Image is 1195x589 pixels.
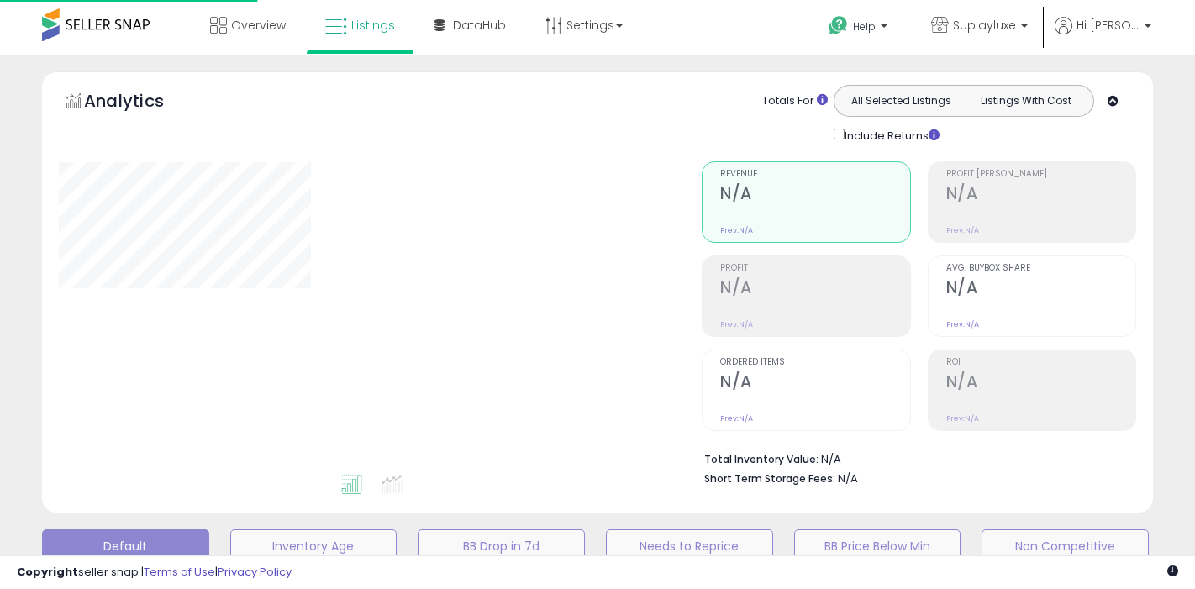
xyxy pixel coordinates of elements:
small: Prev: N/A [720,225,753,235]
span: DataHub [453,17,506,34]
a: Terms of Use [144,564,215,580]
small: Prev: N/A [946,225,979,235]
h2: N/A [720,278,909,301]
span: Hi [PERSON_NAME] [1077,17,1140,34]
strong: Copyright [17,564,78,580]
a: Help [815,3,904,55]
h2: N/A [946,372,1135,395]
button: All Selected Listings [839,90,964,112]
button: Needs to Reprice [606,529,773,563]
span: Overview [231,17,286,34]
i: Get Help [828,15,849,36]
small: Prev: N/A [720,413,753,423]
small: Prev: N/A [946,413,979,423]
span: Ordered Items [720,358,909,367]
div: Include Returns [821,125,960,145]
span: Help [853,19,876,34]
span: ROI [946,358,1135,367]
a: Hi [PERSON_NAME] [1055,17,1151,55]
span: Revenue [720,170,909,179]
button: BB Price Below Min [794,529,961,563]
li: N/A [704,448,1124,468]
span: Suplayluxe [953,17,1016,34]
button: Default [42,529,209,563]
h2: N/A [720,372,909,395]
h2: N/A [946,184,1135,207]
button: Inventory Age [230,529,397,563]
small: Prev: N/A [946,319,979,329]
div: seller snap | | [17,565,292,581]
div: Totals For [762,93,828,109]
b: Short Term Storage Fees: [704,471,835,486]
small: Prev: N/A [720,319,753,329]
button: Non Competitive [982,529,1149,563]
span: Avg. Buybox Share [946,264,1135,273]
button: BB Drop in 7d [418,529,585,563]
span: Profit [PERSON_NAME] [946,170,1135,179]
span: N/A [838,471,858,486]
h5: Analytics [84,89,197,117]
b: Total Inventory Value: [704,452,819,466]
button: Listings With Cost [963,90,1088,112]
h2: N/A [720,184,909,207]
span: Profit [720,264,909,273]
a: Privacy Policy [218,564,292,580]
h2: N/A [946,278,1135,301]
span: Listings [351,17,395,34]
